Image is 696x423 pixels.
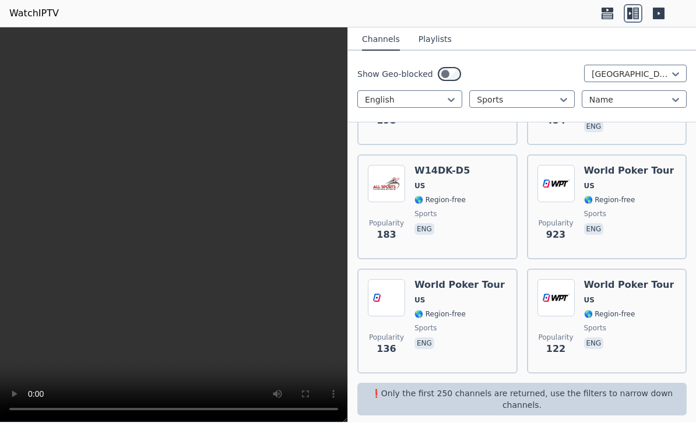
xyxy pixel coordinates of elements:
span: sports [584,210,606,219]
h6: World Poker Tour [584,280,674,291]
p: eng [584,338,604,350]
span: US [584,182,595,191]
span: 🌎 Region-free [584,196,635,205]
p: eng [414,224,434,235]
p: ❗️Only the first 250 channels are returned, use the filters to narrow down channels. [362,388,682,411]
span: 136 [377,343,396,357]
span: US [414,182,425,191]
button: Playlists [419,29,452,51]
span: sports [584,324,606,333]
h6: W14DK-D5 [414,165,470,177]
h6: World Poker Tour [414,280,505,291]
span: 🌎 Region-free [414,310,466,319]
span: 🌎 Region-free [584,310,635,319]
span: Popularity [369,219,404,228]
h6: World Poker Tour [584,165,674,177]
img: W14DK-D5 [368,165,405,203]
span: 122 [546,343,565,357]
span: 183 [377,228,396,242]
p: eng [584,121,604,133]
span: sports [414,324,437,333]
span: sports [414,210,437,219]
p: eng [414,338,434,350]
button: Channels [362,29,400,51]
span: Popularity [538,333,573,343]
a: WatchIPTV [9,7,59,21]
span: 🌎 Region-free [414,196,466,205]
img: World Poker Tour [537,280,575,317]
span: Popularity [369,333,404,343]
span: US [584,296,595,305]
p: eng [584,224,604,235]
span: 923 [546,228,565,242]
span: US [414,296,425,305]
span: Popularity [538,219,573,228]
img: World Poker Tour [537,165,575,203]
label: Show Geo-blocked [357,69,433,80]
img: World Poker Tour [368,280,405,317]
